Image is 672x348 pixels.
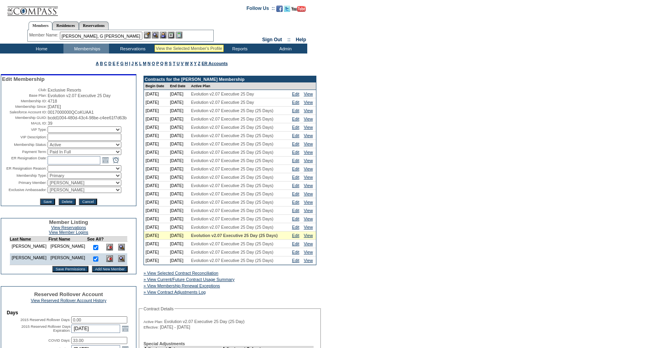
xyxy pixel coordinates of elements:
span: Evolution v2.07 Executive 25 Day (25 Days) [191,166,274,171]
a: Open the time view popup. [111,156,120,164]
td: [DATE] [144,98,168,107]
a: View [304,258,313,263]
td: VIP Type: [2,126,47,133]
a: Edit [292,258,299,263]
a: C [104,61,107,66]
a: View [304,150,313,155]
a: Edit [292,125,299,130]
a: P [156,61,159,66]
td: Primary Member: [2,180,47,186]
a: View Reservations [51,225,86,230]
a: E [113,61,115,66]
td: Follow Us :: [247,5,275,14]
a: Y [194,61,197,66]
a: B [100,61,103,66]
td: First Name [48,237,87,242]
td: [DATE] [168,148,190,157]
td: [DATE] [168,90,190,98]
td: Payment Term: [2,149,47,155]
a: Edit [292,208,299,213]
span: 4718 [48,99,57,103]
td: See All? [87,237,104,242]
img: View Dashboard [118,244,125,250]
td: [DATE] [168,240,190,248]
a: Edit [292,225,299,229]
td: [DATE] [168,123,190,132]
a: » View Selected Contract Reconciliation [144,271,218,275]
a: » View Contract Adjustments Log [144,290,206,294]
td: [DATE] [144,190,168,198]
td: [DATE] [168,198,190,207]
span: [DATE] - [DATE] [160,325,190,329]
a: Follow us on Twitter [284,8,290,13]
td: Membership ID: [2,99,47,103]
td: End Date [168,82,190,90]
span: Evolution v2.07 Executive 25 Day (25 Days) [191,183,274,188]
span: Evolution v2.07 Executive 25 Day (25 Days) [191,191,274,196]
a: Edit [292,183,299,188]
td: Last Name [10,237,48,242]
td: [DATE] [144,165,168,173]
td: Membership GUID: [2,115,47,120]
a: View [304,117,313,121]
a: J [131,61,134,66]
td: [DATE] [144,207,168,215]
td: [DATE] [144,90,168,98]
a: ER Accounts [201,61,228,66]
span: Evolution v2.07 Executive 25 Day (25 Days) [191,233,278,238]
a: Edit [292,117,299,121]
a: V [181,61,184,66]
a: View Reserved Rollover Account History [31,298,107,303]
a: Open the calendar popup. [101,156,110,164]
td: Club: [2,88,47,92]
legend: Contract Details [143,306,174,311]
a: Edit [292,141,299,146]
a: Sign Out [262,37,282,42]
a: Edit [292,133,299,138]
td: [PERSON_NAME] [48,253,87,265]
img: Impersonate [160,32,167,38]
a: View [304,208,313,213]
span: Evolution v2.07 Executive 25 Day [191,92,254,96]
span: Effective: [144,325,159,330]
span: Exclusive Resorts [48,88,81,92]
td: Vacation Collection [155,44,216,54]
td: [DATE] [144,107,168,115]
td: Exclusive Ambassador: [2,187,47,193]
td: Salesforce Account ID: [2,110,47,115]
a: Edit [292,92,299,96]
a: D [108,61,111,66]
td: [DATE] [144,157,168,165]
a: Help [296,37,306,42]
img: b_edit.gif [144,32,151,38]
span: Evolution v2.07 Executive 25 Day [191,100,254,105]
span: Evolution v2.07 Executive 25 Day (25 Days) [191,258,274,263]
td: Begin Date [144,82,168,90]
td: ER Resignation Reason: [2,165,47,172]
img: Delete [106,244,113,250]
td: [DATE] [168,115,190,123]
span: Evolution v2.07 Executive 25 Day (25 Days) [191,241,274,246]
img: View Dashboard [118,255,125,262]
a: Z [198,61,201,66]
span: Evolution v2.07 Executive 25 Day (25 Days) [191,200,274,205]
a: View [304,200,313,205]
td: [DATE] [168,140,190,148]
a: View [304,158,313,163]
span: Evolution v2.07 Executive 25 Day (25 Days) [191,250,274,254]
span: Evolution v2.07 Executive 25 Day (25 Days) [191,117,274,121]
td: [DATE] [144,240,168,248]
span: [DATE] [48,104,61,109]
span: Evolution v2.07 Executive 25 Day (25 Days) [191,133,274,138]
a: View [304,125,313,130]
td: [DATE] [144,173,168,182]
a: Subscribe to our YouTube Channel [291,8,306,13]
a: View [304,166,313,171]
span: Evolution v2.07 Executive 25 Day (25 Days) [191,108,274,113]
td: [PERSON_NAME] [10,253,48,265]
td: Home [18,44,63,54]
input: Save Permissions [52,266,88,272]
td: [DATE] [168,165,190,173]
span: Evolution v2.07 Executive 25 Day (25 Days) [191,208,274,213]
td: Reports [216,44,262,54]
